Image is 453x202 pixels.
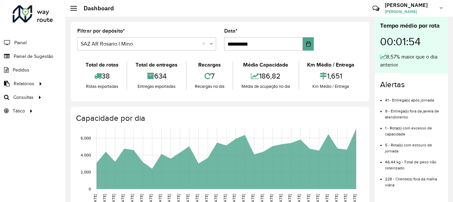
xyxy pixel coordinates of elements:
[14,53,53,60] span: Painel de Sugestão
[77,5,114,12] h2: Dashboard
[385,120,443,137] li: 1 - Rota(s) com excesso de capacidade
[13,67,29,74] span: Pedidos
[188,61,231,69] div: Recargas
[235,69,296,83] div: 186,82
[79,83,125,90] div: Rotas exportadas
[129,69,184,83] div: 634
[129,83,184,90] div: Entregas exportadas
[13,94,34,101] span: Consultas
[380,53,443,69] div: 8,57% maior que o dia anterior
[79,61,125,69] div: Total de rotas
[301,61,361,69] div: Km Médio / Entrega
[77,27,125,35] label: Filtrar por depósito
[380,30,443,53] div: 00:01:54
[235,83,296,90] div: Média de ocupação no dia
[385,92,443,103] li: 41 - Entrega(s) após jornada
[385,9,435,15] span: [PERSON_NAME]
[13,107,25,114] span: Tático
[380,21,443,30] div: Tempo médio por rota
[202,40,208,48] span: Clear all
[235,61,296,69] div: Média Capacidade
[81,136,91,140] text: 6,000
[14,80,34,87] span: Relatórios
[385,137,443,154] li: 5 - Rota(s) com estouro de jornada
[188,69,231,83] div: 7
[301,69,361,83] div: 1,651
[76,113,363,123] h4: Capacidade por dia
[79,69,125,83] div: 38
[385,171,443,188] li: 228 - Cliente(s) fora da malha viária
[89,187,91,191] text: 0
[380,80,443,90] h4: Alertas
[303,37,314,51] button: Choose Date
[385,154,443,171] li: 46,44 kg - Total de peso não roteirizado
[81,153,91,157] text: 4,000
[81,170,91,174] text: 2,000
[301,83,361,90] div: Km Médio / Entrega
[188,83,231,90] div: Recargas no dia
[129,61,184,69] div: Total de entregas
[224,27,237,35] label: Data
[369,1,383,16] a: Contato Rápido
[385,103,443,120] li: 9 - Entrega(s) fora da janela de atendimento
[14,39,27,46] span: Painel
[385,2,435,8] h3: [PERSON_NAME]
